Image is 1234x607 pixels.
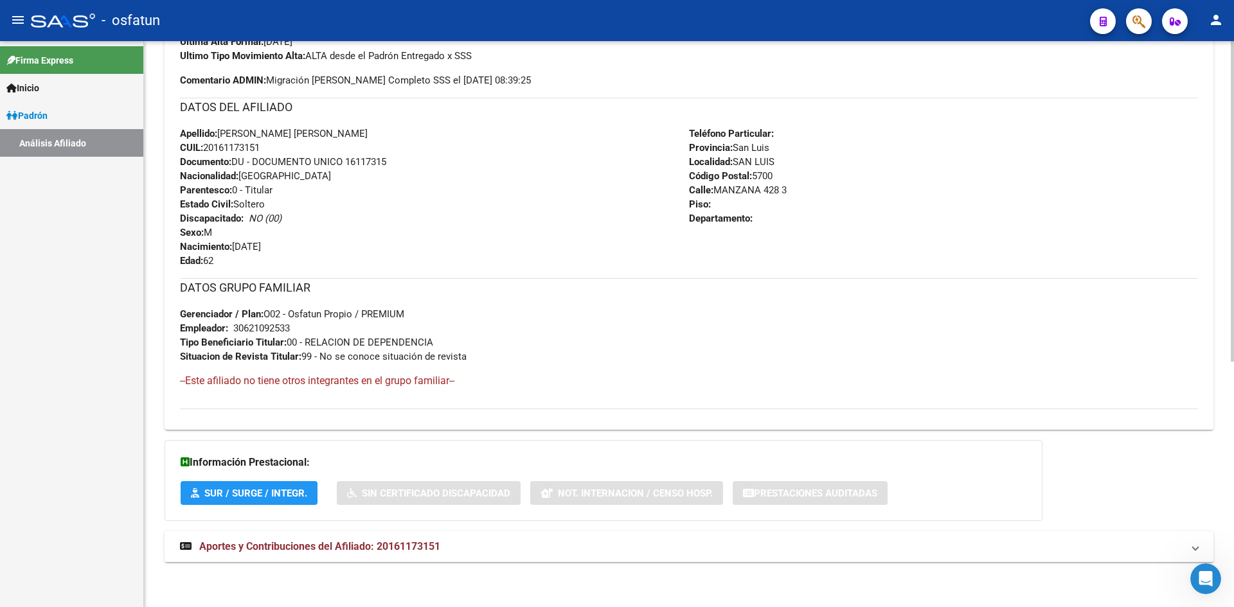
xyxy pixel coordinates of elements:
[180,73,531,87] span: Migración [PERSON_NAME] Completo SSS el [DATE] 08:39:25
[689,170,773,182] span: 5700
[180,75,266,86] strong: Comentario ADMIN:
[180,351,467,362] span: 99 - No se conoce situación de revista
[180,36,264,48] strong: Última Alta Formal:
[558,488,713,499] span: Not. Internacion / Censo Hosp.
[1208,12,1224,28] mat-icon: person
[180,170,331,182] span: [GEOGRAPHIC_DATA]
[180,255,213,267] span: 62
[165,531,1213,562] mat-expansion-panel-header: Aportes y Contribuciones del Afiliado: 20161173151
[689,184,713,196] strong: Calle:
[180,241,261,252] span: [DATE]
[689,156,774,168] span: SAN LUIS
[180,308,264,320] strong: Gerenciador / Plan:
[6,53,73,67] span: Firma Express
[689,198,711,210] strong: Piso:
[530,481,723,505] button: Not. Internacion / Censo Hosp.
[204,488,307,499] span: SUR / SURGE / INTEGR.
[233,321,290,335] div: 30621092533
[689,128,774,139] strong: Teléfono Particular:
[199,540,440,552] span: Aportes y Contribuciones del Afiliado: 20161173151
[181,453,1026,471] h3: Información Prestacional:
[180,241,232,252] strong: Nacimiento:
[689,213,753,224] strong: Departamento:
[6,81,39,95] span: Inicio
[180,184,273,196] span: 0 - Titular
[180,36,292,48] span: [DATE]
[689,184,787,196] span: MANZANA 428 3
[689,170,752,182] strong: Código Postal:
[180,351,301,362] strong: Situacion de Revista Titular:
[180,337,287,348] strong: Tipo Beneficiario Titular:
[1190,563,1221,594] iframe: Intercom live chat
[180,255,203,267] strong: Edad:
[180,156,386,168] span: DU - DOCUMENTO UNICO 16117315
[6,109,48,123] span: Padrón
[180,279,1198,297] h3: DATOS GRUPO FAMILIAR
[102,6,160,35] span: - osfatun
[180,98,1198,116] h3: DATOS DEL AFILIADO
[733,481,888,505] button: Prestaciones Auditadas
[180,128,368,139] span: [PERSON_NAME] [PERSON_NAME]
[754,488,877,499] span: Prestaciones Auditadas
[180,50,472,62] span: ALTA desde el Padrón Entregado x SSS
[689,142,733,154] strong: Provincia:
[180,50,305,62] strong: Ultimo Tipo Movimiento Alta:
[180,170,238,182] strong: Nacionalidad:
[180,374,1198,388] h4: --Este afiliado no tiene otros integrantes en el grupo familiar--
[362,488,510,499] span: Sin Certificado Discapacidad
[180,142,260,154] span: 20161173151
[180,337,433,348] span: 00 - RELACION DE DEPENDENCIA
[180,142,203,154] strong: CUIL:
[180,198,265,210] span: Soltero
[180,308,404,320] span: O02 - Osfatun Propio / PREMIUM
[10,12,26,28] mat-icon: menu
[249,213,282,224] i: NO (00)
[180,198,233,210] strong: Estado Civil:
[181,481,317,505] button: SUR / SURGE / INTEGR.
[180,322,228,334] strong: Empleador:
[180,156,231,168] strong: Documento:
[689,142,769,154] span: San Luis
[180,184,232,196] strong: Parentesco:
[180,227,212,238] span: M
[180,128,217,139] strong: Apellido:
[180,227,204,238] strong: Sexo:
[180,213,244,224] strong: Discapacitado:
[337,481,521,505] button: Sin Certificado Discapacidad
[689,156,733,168] strong: Localidad:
